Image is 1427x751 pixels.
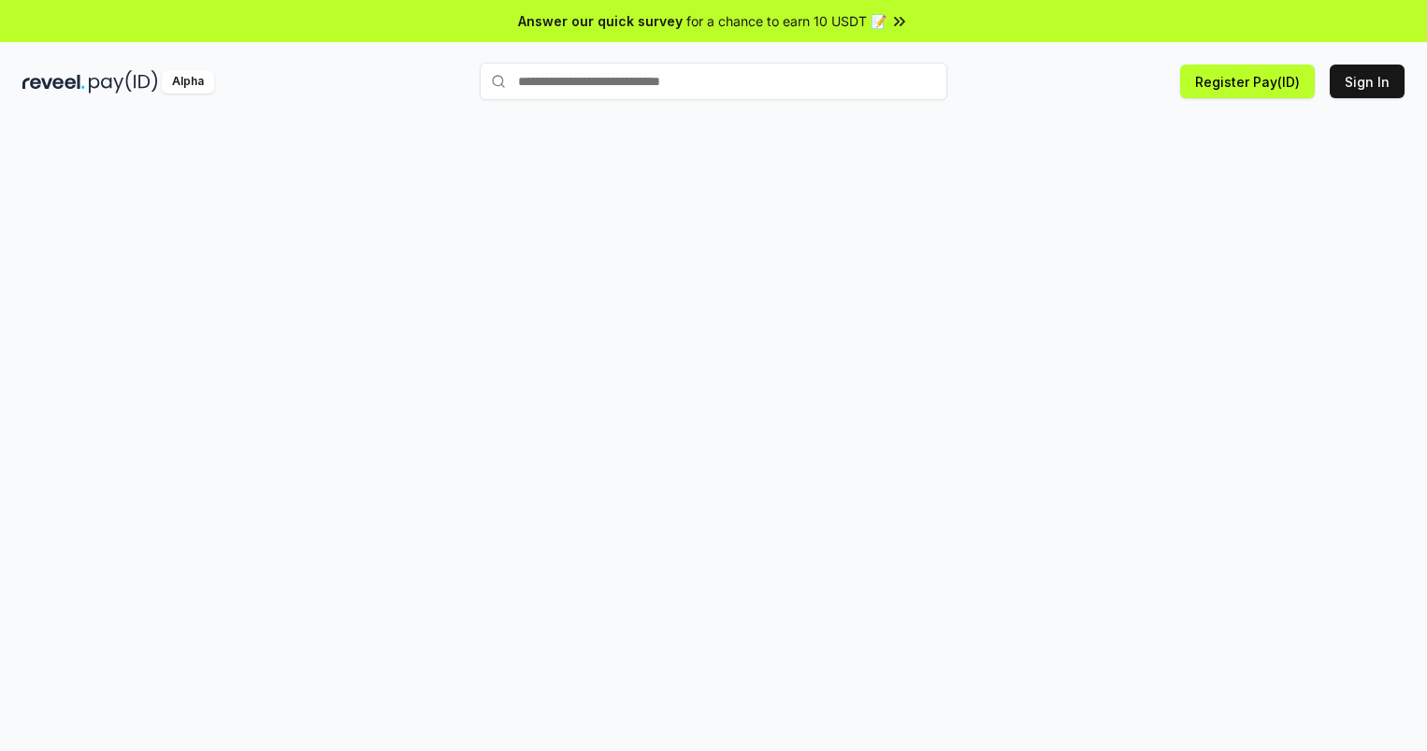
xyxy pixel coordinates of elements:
[518,11,683,31] span: Answer our quick survey
[1180,65,1315,98] button: Register Pay(ID)
[89,70,158,94] img: pay_id
[22,70,85,94] img: reveel_dark
[1330,65,1405,98] button: Sign In
[686,11,886,31] span: for a chance to earn 10 USDT 📝
[162,70,214,94] div: Alpha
